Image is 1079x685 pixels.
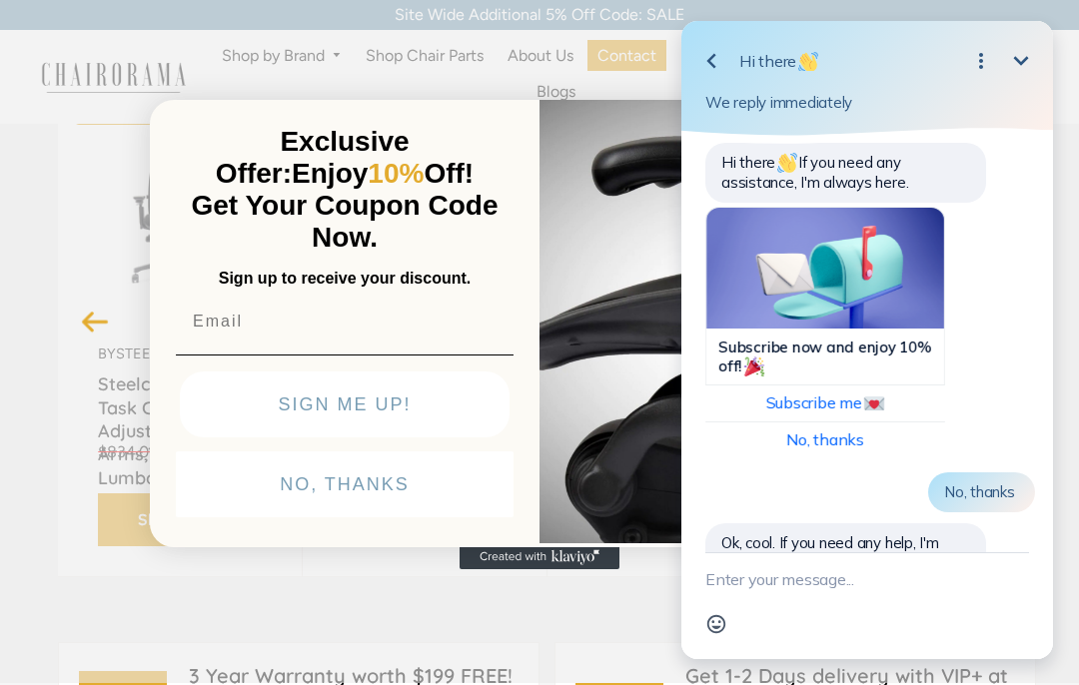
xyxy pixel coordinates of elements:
[289,482,360,501] span: No, thanks
[346,41,386,81] button: Minimize
[176,302,514,342] input: Email
[460,545,619,569] a: Created with Klaviyo - opens in a new tab
[368,158,424,189] span: 10%
[66,533,287,572] span: Ok, cool. If you need any help, I'm here.
[539,96,929,543] img: 92d77583-a095-41f6-84e7-858462e0427a.jpeg
[66,153,253,192] span: Hi there If you need any assistance, I'm always here.
[50,553,374,605] textarea: New message
[176,451,514,517] button: NO, THANKS
[50,422,290,457] button: No, thanks
[180,371,510,437] button: SIGN ME UP!
[209,393,229,413] img: 💌
[42,605,80,643] button: Open Emoji picker
[143,52,163,72] img: 👋
[122,153,142,173] img: 👋
[219,270,471,287] span: Sign up to receive your discount.
[110,392,229,412] span: Subscribe me
[63,338,277,376] div: Subscribe now and enjoy 10% off!
[131,429,209,449] span: No, thanks
[50,385,290,422] button: Subscribe me💌
[192,190,499,253] span: Get Your Coupon Code Now.
[176,354,514,355] img: underline
[84,51,165,71] span: Hi there
[306,41,346,81] button: Open options
[292,158,474,189] span: Enjoy Off!
[216,126,410,189] span: Exclusive Offer:
[89,356,109,376] img: 🎉
[50,93,197,112] span: We reply immediately
[78,303,113,338] button: Previous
